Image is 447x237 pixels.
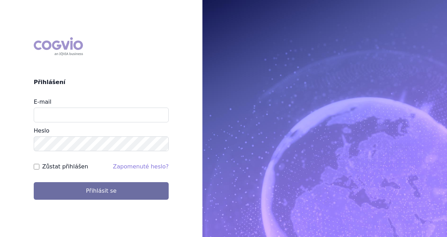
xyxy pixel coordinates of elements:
[34,127,49,134] label: Heslo
[42,162,88,171] label: Zůstat přihlášen
[113,163,169,170] a: Zapomenuté heslo?
[34,78,169,87] h2: Přihlášení
[34,37,83,56] div: COGVIO
[34,98,51,105] label: E-mail
[34,182,169,200] button: Přihlásit se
